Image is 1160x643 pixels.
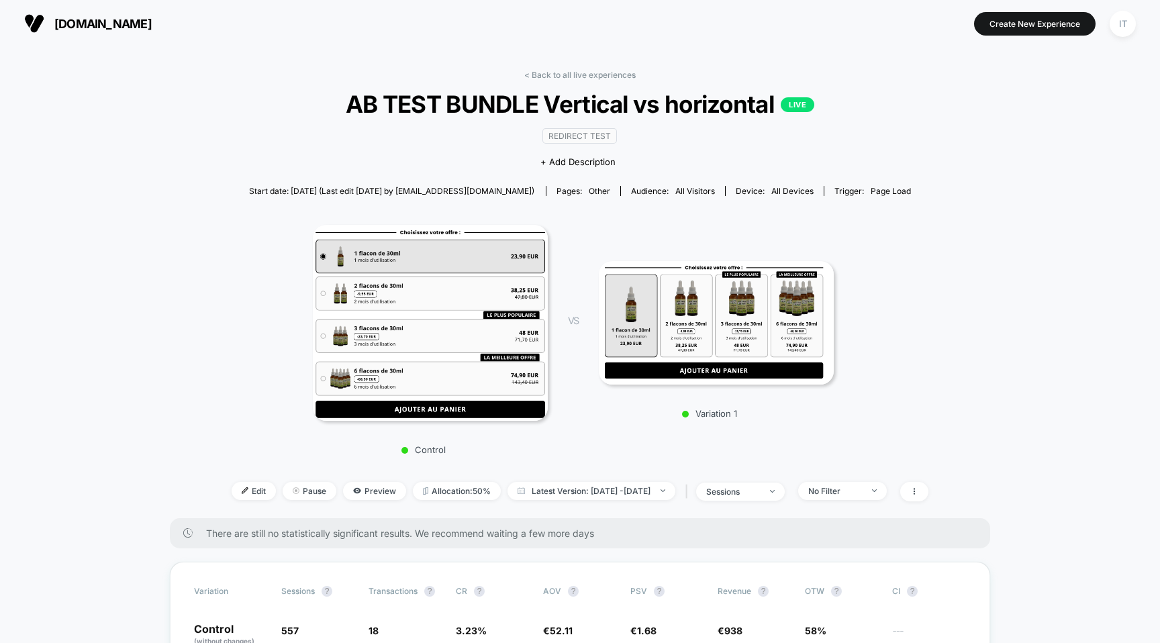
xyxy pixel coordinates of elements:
div: Audience: [631,186,715,196]
span: 3.23 % [456,625,487,636]
span: Start date: [DATE] (Last edit [DATE] by [EMAIL_ADDRESS][DOMAIN_NAME]) [249,186,534,196]
span: 58% [805,625,826,636]
span: + Add Description [540,156,616,169]
img: edit [242,487,248,494]
p: Variation 1 [592,408,827,419]
div: No Filter [808,486,862,496]
span: 557 [281,625,299,636]
img: calendar [518,487,525,494]
div: Trigger: [834,186,911,196]
span: € [543,625,573,636]
span: | [682,482,696,501]
span: Latest Version: [DATE] - [DATE] [507,482,675,500]
span: Transactions [369,586,418,596]
span: Sessions [281,586,315,596]
span: CI [892,586,966,597]
button: ? [831,586,842,597]
a: < Back to all live experiences [524,70,636,80]
span: AOV [543,586,561,596]
span: all devices [771,186,814,196]
button: IT [1106,10,1140,38]
span: Pause [283,482,336,500]
span: OTW [805,586,879,597]
img: rebalance [423,487,428,495]
span: 52.11 [550,625,573,636]
button: ? [568,586,579,597]
img: end [293,487,299,494]
span: AB TEST BUNDLE Vertical vs horizontal [267,90,893,118]
button: Create New Experience [974,12,1096,36]
p: LIVE [781,97,814,112]
span: other [589,186,610,196]
span: € [630,625,657,636]
button: ? [907,586,918,597]
span: 1.68 [637,625,657,636]
button: ? [322,586,332,597]
button: ? [474,586,485,597]
span: Revenue [718,586,751,596]
span: Page Load [871,186,911,196]
span: Device: [725,186,824,196]
span: Edit [232,482,276,500]
span: Preview [343,482,406,500]
div: IT [1110,11,1136,37]
img: Control main [313,225,548,421]
div: sessions [706,487,760,497]
p: Control [306,444,541,455]
div: Pages: [557,186,610,196]
button: [DOMAIN_NAME] [20,13,156,34]
span: 938 [724,625,742,636]
span: VS [568,315,579,326]
span: CR [456,586,467,596]
img: end [770,490,775,493]
span: € [718,625,742,636]
img: end [661,489,665,492]
span: All Visitors [675,186,715,196]
span: 18 [369,625,379,636]
span: Redirect Test [542,128,617,144]
button: ? [424,586,435,597]
span: PSV [630,586,647,596]
img: Visually logo [24,13,44,34]
span: There are still no statistically significant results. We recommend waiting a few more days [206,528,963,539]
img: end [872,489,877,492]
button: ? [758,586,769,597]
span: Variation [194,586,268,597]
button: ? [654,586,665,597]
img: Variation 1 main [599,261,834,385]
span: [DOMAIN_NAME] [54,17,152,31]
span: Allocation: 50% [413,482,501,500]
